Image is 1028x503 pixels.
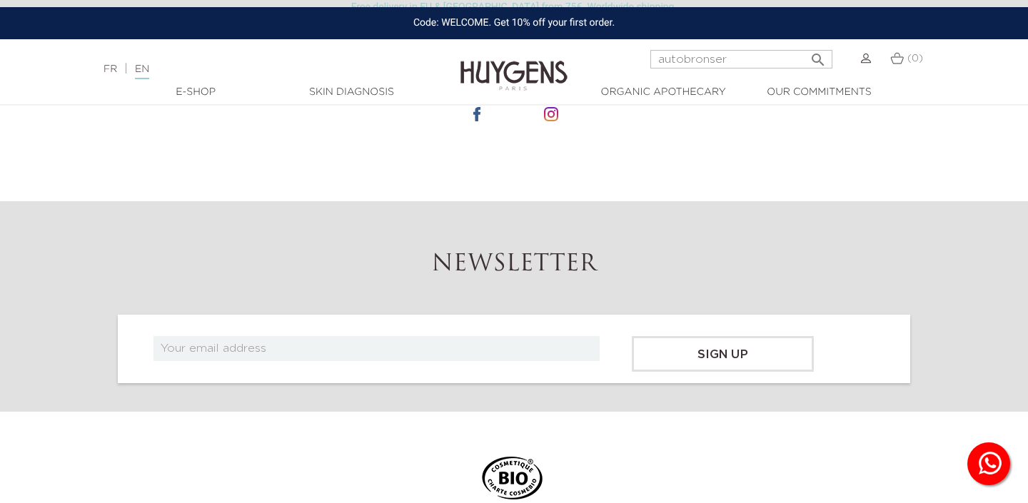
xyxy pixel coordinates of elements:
[747,85,890,100] a: Our commitments
[650,50,832,68] input: Search
[135,64,149,79] a: EN
[280,85,423,100] a: Skin Diagnosis
[907,54,923,63] span: (0)
[805,46,831,65] button: 
[592,85,735,100] a: Organic Apothecary
[460,38,568,93] img: Huygens
[470,107,484,121] img: icone facebook
[124,85,267,100] a: E-Shop
[96,61,418,78] div: |
[118,251,910,278] h2: Newsletter
[632,336,814,372] input: Sign up
[544,107,558,121] img: icone instagram
[810,47,827,64] i: 
[153,336,600,361] input: Your email address
[104,64,117,74] a: FR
